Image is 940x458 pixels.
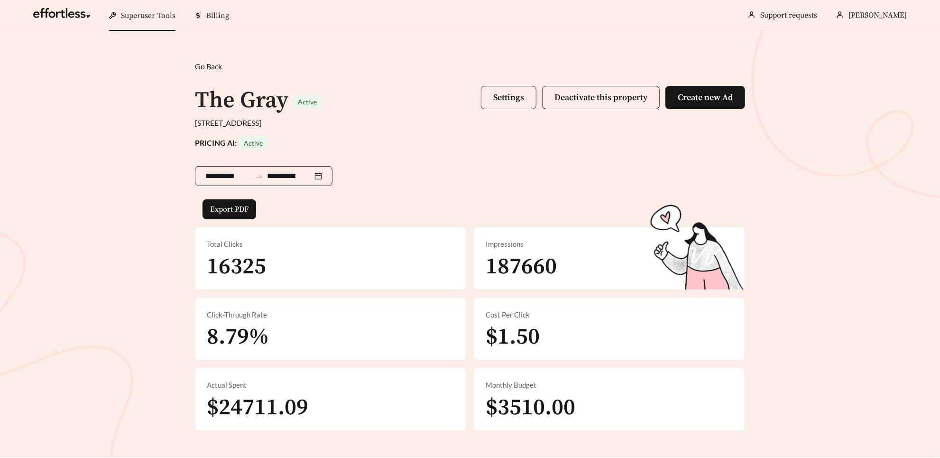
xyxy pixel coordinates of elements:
[542,86,660,109] button: Deactivate this property
[486,323,540,351] span: $1.50
[207,252,266,281] span: 16325
[848,10,907,20] span: [PERSON_NAME]
[486,252,557,281] span: 187660
[255,172,263,180] span: to
[195,62,222,71] span: Go Back
[195,117,745,129] div: [STREET_ADDRESS]
[486,380,733,391] div: Monthly Budget
[195,138,268,147] strong: PRICING AI:
[493,92,524,103] span: Settings
[486,393,575,422] span: $3510.00
[207,239,454,250] div: Total Clicks
[195,86,288,115] h1: The Gray
[298,98,317,106] span: Active
[255,172,263,181] span: swap-right
[207,380,454,391] div: Actual Spent
[486,239,733,250] div: Impressions
[207,393,308,422] span: $24711.09
[207,309,454,320] div: Click-Through Rate
[678,92,733,103] span: Create new Ad
[206,11,229,20] span: Billing
[207,323,269,351] span: 8.79%
[203,199,256,219] button: Export PDF
[486,309,733,320] div: Cost Per Click
[760,10,817,20] a: Support requests
[665,86,745,109] button: Create new Ad
[210,204,249,215] span: Export PDF
[481,86,536,109] button: Settings
[554,92,647,103] span: Deactivate this property
[121,11,175,20] span: Superuser Tools
[244,139,263,147] span: Active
